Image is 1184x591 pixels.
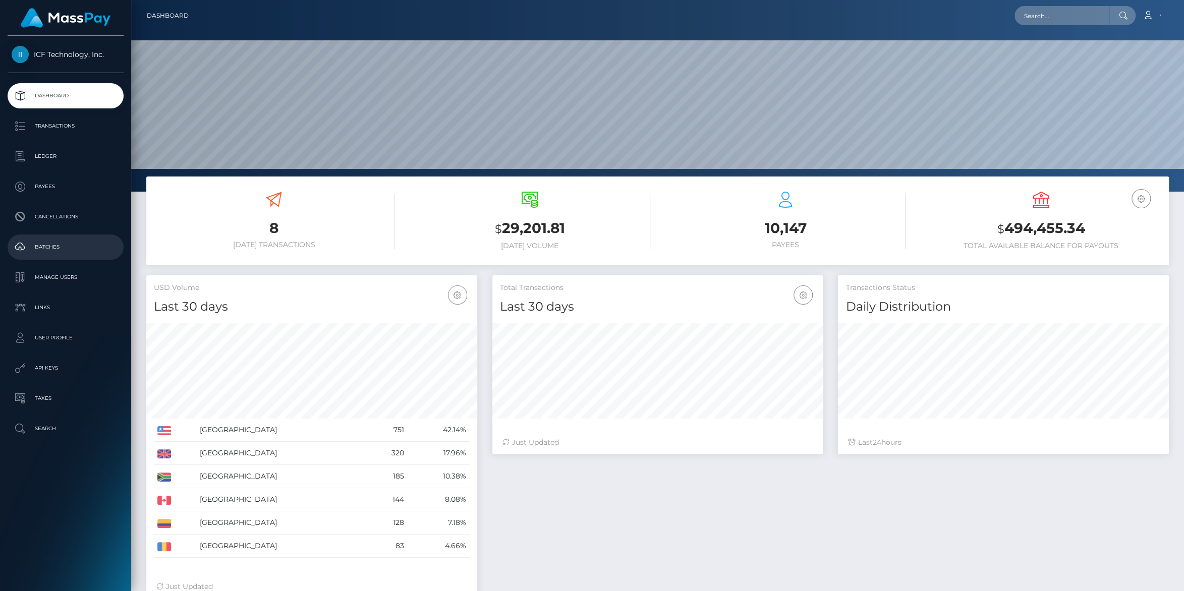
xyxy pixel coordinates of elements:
[196,465,368,488] td: [GEOGRAPHIC_DATA]
[8,144,124,169] a: Ledger
[502,437,813,448] div: Just Updated
[154,283,470,293] h5: USD Volume
[408,442,469,465] td: 17.96%
[495,222,502,236] small: $
[8,50,124,59] span: ICF Technology, Inc.
[410,242,650,250] h6: [DATE] Volume
[500,283,816,293] h5: Total Transactions
[157,449,171,458] img: GB.png
[8,174,124,199] a: Payees
[368,535,408,558] td: 83
[921,242,1161,250] h6: Total Available Balance for Payouts
[921,218,1161,239] h3: 494,455.34
[12,209,120,224] p: Cancellations
[368,465,408,488] td: 185
[21,8,110,28] img: MassPay Logo
[157,542,171,551] img: RO.png
[154,218,394,238] h3: 8
[12,240,120,255] p: Batches
[196,442,368,465] td: [GEOGRAPHIC_DATA]
[12,361,120,376] p: API Keys
[196,535,368,558] td: [GEOGRAPHIC_DATA]
[408,488,469,511] td: 8.08%
[12,300,120,315] p: Links
[848,437,1159,448] div: Last hours
[12,330,120,345] p: User Profile
[8,83,124,108] a: Dashboard
[12,270,120,285] p: Manage Users
[12,88,120,103] p: Dashboard
[157,496,171,505] img: CA.png
[408,419,469,442] td: 42.14%
[157,426,171,435] img: US.png
[8,113,124,139] a: Transactions
[8,265,124,290] a: Manage Users
[368,442,408,465] td: 320
[500,298,816,316] h4: Last 30 days
[8,416,124,441] a: Search
[154,241,394,249] h6: [DATE] Transactions
[12,119,120,134] p: Transactions
[8,295,124,320] a: Links
[408,465,469,488] td: 10.38%
[410,218,650,239] h3: 29,201.81
[196,488,368,511] td: [GEOGRAPHIC_DATA]
[196,419,368,442] td: [GEOGRAPHIC_DATA]
[408,511,469,535] td: 7.18%
[8,234,124,260] a: Batches
[872,438,881,447] span: 24
[12,421,120,436] p: Search
[8,386,124,411] a: Taxes
[997,222,1004,236] small: $
[8,325,124,350] a: User Profile
[8,356,124,381] a: API Keys
[12,149,120,164] p: Ledger
[8,204,124,229] a: Cancellations
[665,241,906,249] h6: Payees
[368,419,408,442] td: 751
[368,488,408,511] td: 144
[154,298,470,316] h4: Last 30 days
[157,519,171,528] img: CO.png
[845,283,1161,293] h5: Transactions Status
[12,391,120,406] p: Taxes
[196,511,368,535] td: [GEOGRAPHIC_DATA]
[157,472,171,482] img: ZA.png
[12,179,120,194] p: Payees
[12,46,29,63] img: ICF Technology, Inc.
[665,218,906,238] h3: 10,147
[408,535,469,558] td: 4.66%
[1014,6,1109,25] input: Search...
[147,5,189,26] a: Dashboard
[845,298,1161,316] h4: Daily Distribution
[368,511,408,535] td: 128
